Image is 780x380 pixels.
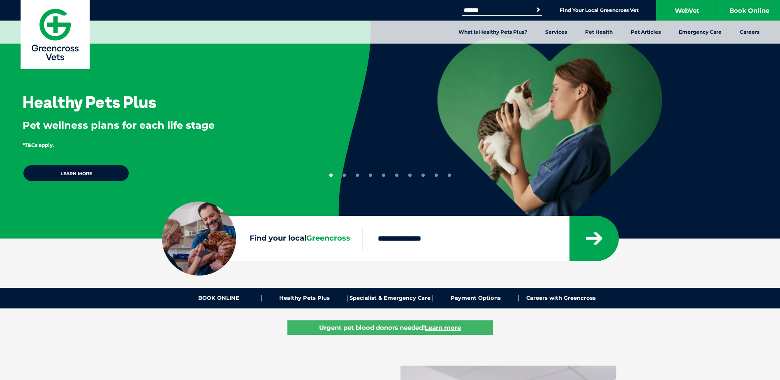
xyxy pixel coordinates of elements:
a: Healthy Pets Plus [262,295,347,301]
a: Learn more [23,165,130,182]
p: Pet wellness plans for each life stage [23,118,312,132]
span: Greencross [306,234,350,243]
button: Search [534,6,542,14]
a: Payment Options [433,295,518,301]
button: 3 of 10 [356,174,359,177]
button: 9 of 10 [435,174,438,177]
a: Careers with Greencross [518,295,604,301]
button: 10 of 10 [448,174,451,177]
button: 7 of 10 [408,174,412,177]
button: 1 of 10 [329,174,333,177]
button: 4 of 10 [369,174,372,177]
button: 2 of 10 [343,174,346,177]
button: 6 of 10 [395,174,398,177]
a: Pet Health [576,21,622,44]
a: Emergency Care [670,21,731,44]
u: Learn more [425,324,461,331]
a: BOOK ONLINE [176,295,262,301]
button: 5 of 10 [382,174,385,177]
a: Find Your Local Greencross Vet [560,7,639,14]
h3: Healthy Pets Plus [23,94,156,110]
a: Pet Articles [622,21,670,44]
a: What is Healthy Pets Plus? [449,21,536,44]
a: Urgent pet blood donors needed!Learn more [287,320,493,335]
span: *T&Cs apply. [23,142,54,148]
a: Services [536,21,576,44]
a: Careers [731,21,768,44]
a: Specialist & Emergency Care [347,295,433,301]
label: Find your local [162,232,363,245]
button: 8 of 10 [421,174,425,177]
